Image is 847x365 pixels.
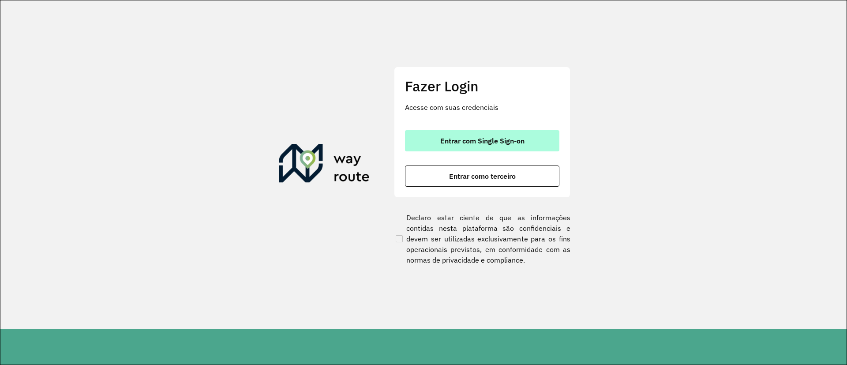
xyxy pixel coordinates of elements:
button: button [405,166,559,187]
img: Roteirizador AmbevTech [279,144,370,186]
p: Acesse com suas credenciais [405,102,559,113]
span: Entrar com Single Sign-on [440,137,525,144]
span: Entrar como terceiro [449,173,516,180]
h2: Fazer Login [405,78,559,94]
button: button [405,130,559,151]
label: Declaro estar ciente de que as informações contidas nesta plataforma são confidenciais e devem se... [394,212,570,265]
